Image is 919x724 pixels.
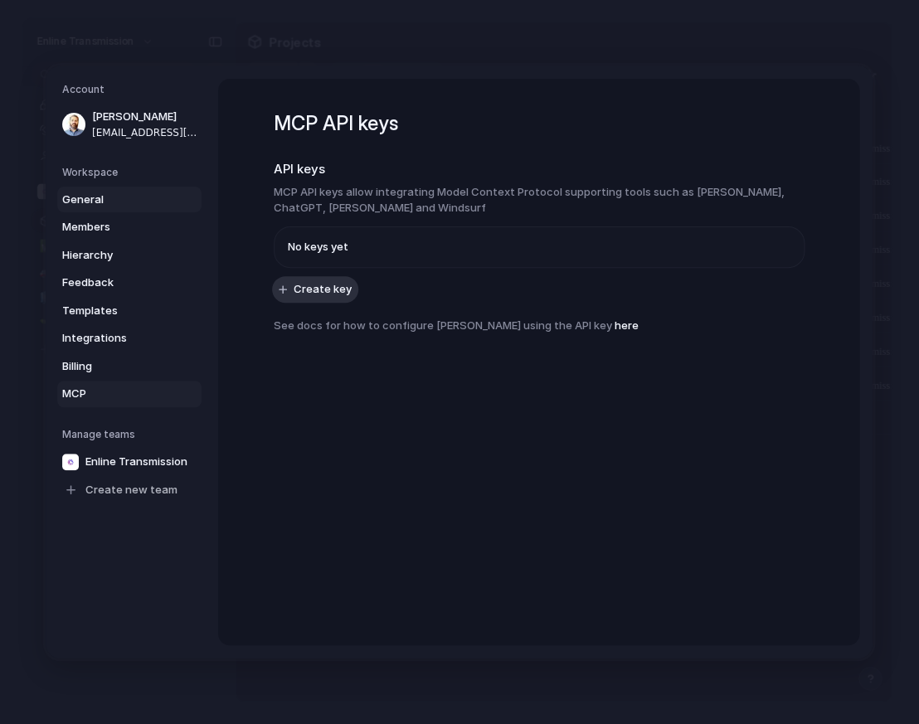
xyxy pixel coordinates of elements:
a: Integrations [57,325,202,352]
span: Feedback [62,275,168,291]
h3: See docs for how to configure [PERSON_NAME] using the API key [274,318,805,334]
span: Members [62,219,168,236]
h5: Manage teams [62,427,202,442]
span: [EMAIL_ADDRESS][DOMAIN_NAME] [92,125,198,140]
a: Members [57,214,202,241]
span: Templates [62,303,168,319]
h5: Account [62,82,202,97]
span: MCP [62,386,168,402]
a: Enline Transmission [57,449,202,475]
a: Feedback [57,270,202,296]
h2: API keys [274,160,805,179]
h5: Workspace [62,165,202,180]
span: Integrations [62,330,168,347]
span: General [62,192,168,208]
span: Create key [294,281,352,298]
span: Billing [62,358,168,375]
a: MCP [57,381,202,407]
a: Hierarchy [57,242,202,269]
a: General [57,187,202,213]
a: [PERSON_NAME][EMAIL_ADDRESS][DOMAIN_NAME] [57,104,202,145]
span: No keys yet [288,239,348,255]
a: Billing [57,353,202,380]
a: Create new team [57,477,202,503]
span: [PERSON_NAME] [92,109,198,125]
a: Templates [57,298,202,324]
span: Hierarchy [62,247,168,264]
button: Create key [272,276,358,303]
span: Create new team [85,482,177,498]
span: Enline Transmission [85,454,187,470]
h3: MCP API keys allow integrating Model Context Protocol supporting tools such as [PERSON_NAME], Cha... [274,184,805,216]
h1: MCP API keys [274,109,805,138]
a: here [615,318,639,332]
